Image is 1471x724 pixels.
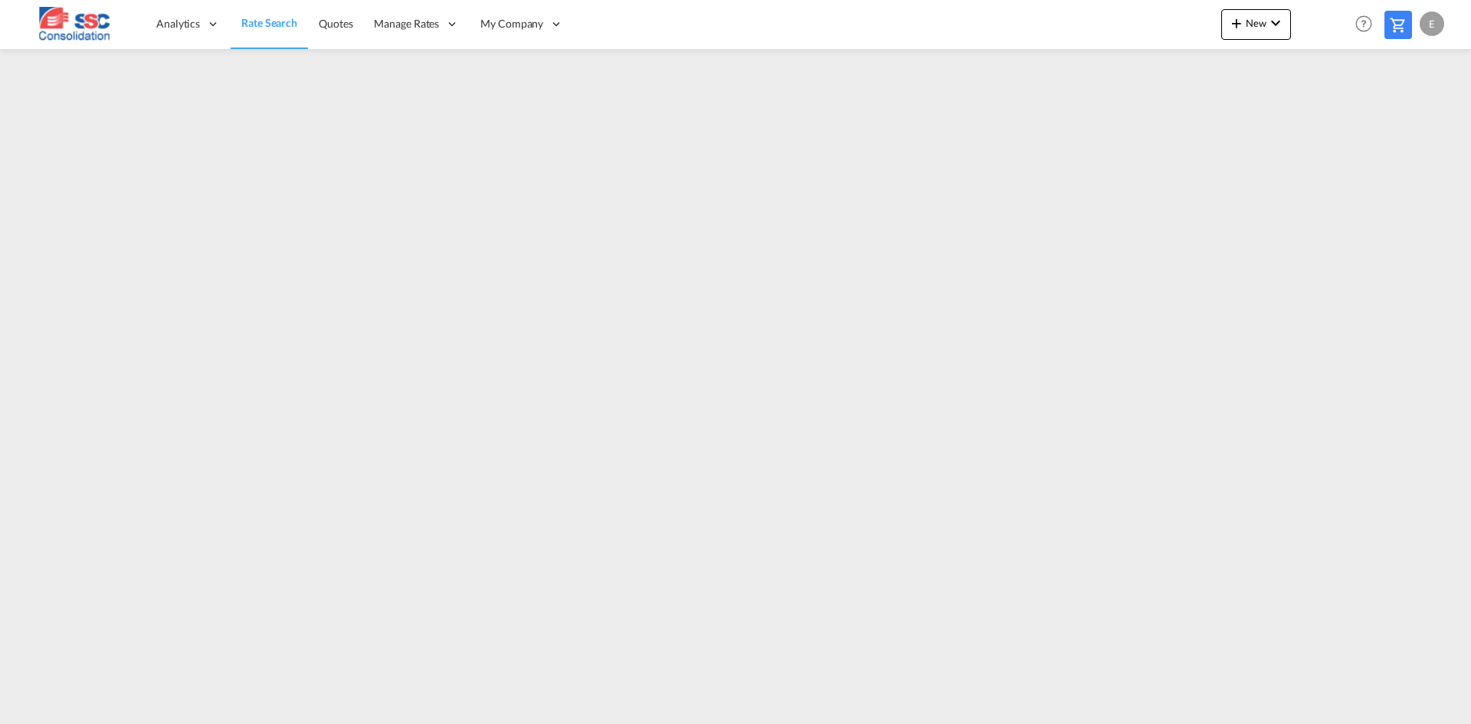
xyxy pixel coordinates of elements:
[1227,14,1246,32] md-icon: icon-plus 400-fg
[241,16,297,29] span: Rate Search
[1266,14,1285,32] md-icon: icon-chevron-down
[1227,17,1285,29] span: New
[1420,11,1444,36] div: E
[480,16,543,31] span: My Company
[156,16,200,31] span: Analytics
[319,17,352,30] span: Quotes
[374,16,439,31] span: Manage Rates
[1221,9,1291,40] button: icon-plus 400-fgNewicon-chevron-down
[1351,11,1384,38] div: Help
[23,7,126,41] img: 37d256205c1f11ecaa91a72466fb0159.png
[1351,11,1377,37] span: Help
